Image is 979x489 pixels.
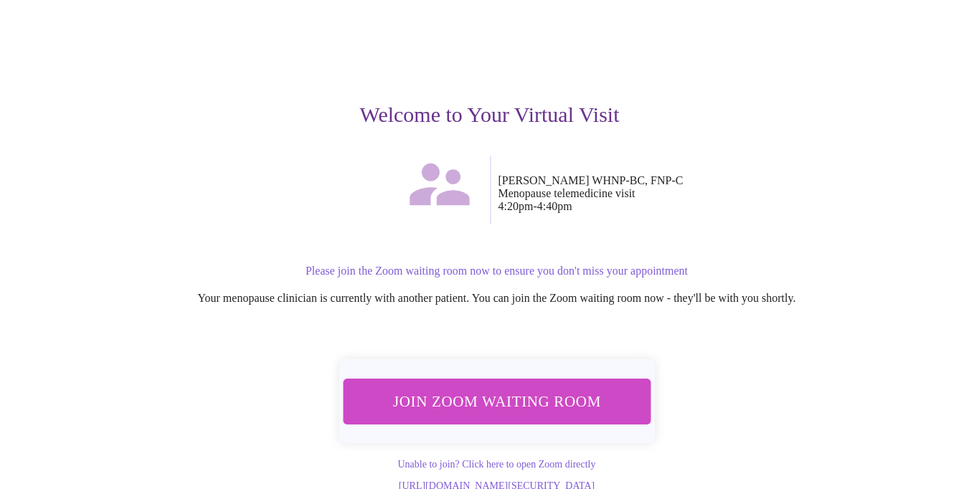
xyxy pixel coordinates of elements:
button: Join Zoom Waiting Room [335,377,658,424]
p: [PERSON_NAME] WHNP-BC, FNP-C Menopause telemedicine visit 4:20pm - 4:40pm [498,174,932,213]
p: Your menopause clinician is currently with another patient. You can join the Zoom waiting room no... [62,292,932,305]
a: Unable to join? Click here to open Zoom directly [397,459,595,470]
h3: Welcome to Your Virtual Visit [48,103,932,127]
p: Please join the Zoom waiting room now to ensure you don't miss your appointment [62,265,932,277]
span: Join Zoom Waiting Room [355,387,638,415]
